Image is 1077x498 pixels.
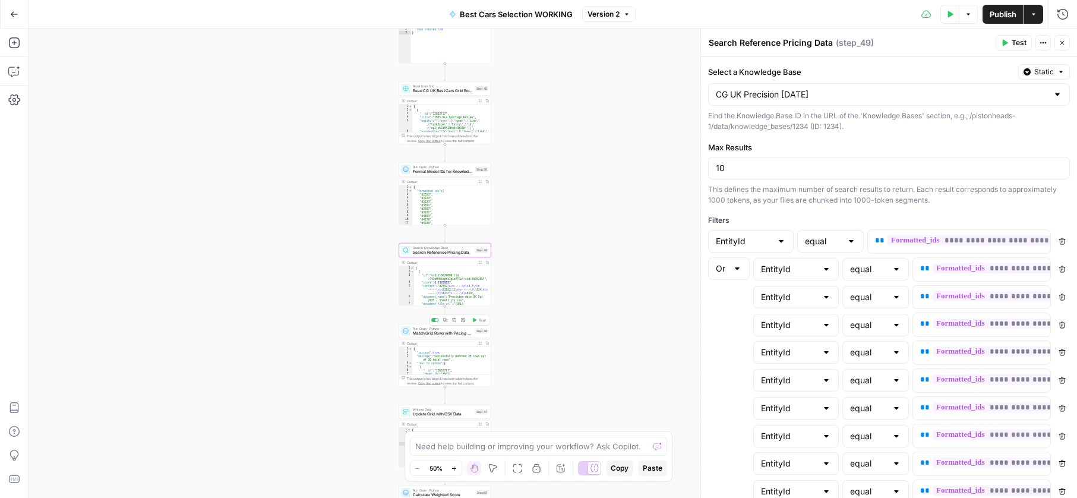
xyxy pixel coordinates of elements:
[761,458,817,469] input: EntityId
[708,141,1070,153] label: Max Results
[399,210,412,214] div: 8
[399,302,414,330] div: 7
[836,37,874,49] span: ( step_49 )
[470,316,488,324] button: Test
[761,402,817,414] input: EntityId
[399,214,412,218] div: 9
[407,341,475,346] div: Output
[850,346,887,358] input: equal
[399,347,412,351] div: 1
[399,431,411,435] div: 2
[409,105,412,108] span: Toggle code folding, rows 1 through 10
[475,86,489,92] div: Step 45
[850,402,887,414] input: equal
[1012,37,1027,48] span: Test
[413,411,473,417] span: Update Grid with CSV Data
[399,189,412,193] div: 2
[399,130,412,140] div: 6
[399,196,412,200] div: 4
[475,167,488,172] div: Step 50
[413,326,473,331] span: Run Code · Python
[708,215,1070,226] div: Filters
[805,235,842,247] input: equal
[761,263,817,275] input: EntityId
[611,463,628,474] span: Copy
[761,486,817,497] input: EntityId
[399,207,412,210] div: 7
[638,461,667,476] button: Paste
[407,99,475,103] div: Output
[1018,64,1070,80] button: Static
[850,430,887,442] input: equal
[413,165,473,169] span: Run Code · Python
[409,189,412,193] span: Toggle code folding, rows 2 through 13
[413,88,473,94] span: Read CG UK Best Cars Grid Rows
[409,347,412,351] span: Toggle code folding, rows 1 through 16
[399,280,414,284] div: 4
[708,111,1070,132] div: Find the Knowledge Base ID in the URL of the 'Knowledge Bases' section, e.g., /pistonheads-1/data...
[850,291,887,303] input: equal
[475,248,489,253] div: Step 49
[399,221,412,225] div: 11
[582,7,636,22] button: Version 2
[761,430,817,442] input: EntityId
[996,35,1032,51] button: Test
[850,486,887,497] input: equal
[407,260,475,265] div: Output
[409,108,412,112] span: Toggle code folding, rows 2 through 9
[709,37,833,49] textarea: Search Reference Pricing Data
[399,295,414,302] div: 6
[399,284,414,295] div: 5
[399,185,412,189] div: 1
[413,245,473,250] span: Search Knowledge Base
[410,266,414,270] span: Toggle code folding, rows 1 through 422
[460,8,573,20] span: Best Cars Selection WORKING
[418,382,441,385] span: Copy the output
[399,200,412,203] div: 5
[399,108,412,112] div: 2
[410,270,414,273] span: Toggle code folding, rows 2 through 43
[643,463,662,474] span: Paste
[399,243,491,306] div: Search Knowledge BaseSearch Reference Pricing DataStep 49Output[ { "id":"vsdid:6629809:rid :743nH...
[850,263,887,275] input: equal
[409,361,412,365] span: Toggle code folding, rows 4 through 15
[850,374,887,386] input: equal
[399,372,412,376] div: 7
[407,179,475,184] div: Output
[409,185,412,189] span: Toggle code folding, rows 1 through 16
[413,407,473,412] span: Write to Grid
[761,291,817,303] input: EntityId
[407,376,488,386] div: This output is too large & has been abbreviated for review. to view the full content.
[413,169,473,175] span: Format Model IDs for Knowledge Base Lookup
[761,346,817,358] input: EntityId
[399,365,412,368] div: 5
[399,354,412,361] div: 3
[399,31,411,34] div: 3
[399,439,411,442] div: 4
[476,490,488,496] div: Step 51
[399,273,414,280] div: 3
[444,306,446,323] g: Edge from step_49 to step_46
[399,193,412,196] div: 3
[399,81,491,144] div: Read from GridRead CG UK Best Cars Grid RowsStep 45Output[ { "__id":"12652717", "title":"2025 Kia...
[850,319,887,331] input: equal
[399,324,491,387] div: Run Code · PythonMatch Grid Rows with Pricing DataStep 46TestOutput{ "success":true, "message":"S...
[399,368,412,372] div: 6
[708,184,1070,206] div: This defines the maximum number of search results to return. Each result corresponds to approxima...
[716,235,772,247] input: EntityId
[399,435,411,439] div: 3
[850,458,887,469] input: equal
[408,428,411,431] span: Toggle code folding, rows 1 through 5
[761,374,817,386] input: EntityId
[983,5,1024,24] button: Publish
[479,317,486,323] span: Test
[399,105,412,108] div: 1
[418,139,441,143] span: Copy the output
[413,250,473,256] span: Search Reference Pricing Data
[716,263,728,275] input: Or
[761,319,817,331] input: EntityId
[399,428,411,431] div: 1
[399,225,412,228] div: 12
[442,5,580,24] button: Best Cars Selection WORKING
[444,64,446,81] g: Edge from step_22 to step_45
